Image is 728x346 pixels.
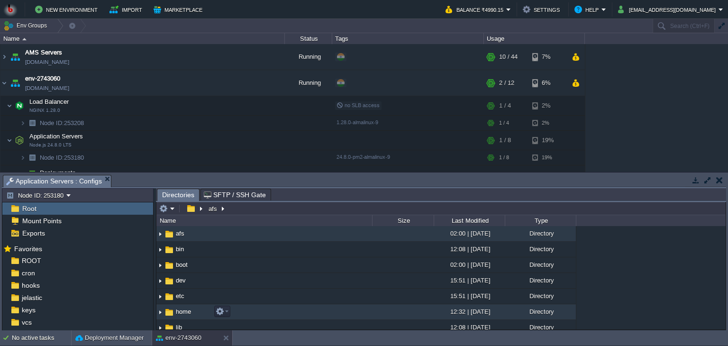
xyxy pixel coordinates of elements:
img: AMDAwAAAACH5BAEAAAAALAAAAAABAAEAAAICRAEAOw== [164,276,174,286]
span: Node ID: [40,154,64,161]
button: Node ID: 253180 [6,191,66,200]
span: 1.28.0-almalinux-9 [337,119,378,125]
div: Directory [505,304,576,319]
a: home [174,308,192,316]
a: Exports [20,229,46,237]
img: AMDAwAAAACH5BAEAAAAALAAAAAABAAEAAAICRAEAOw== [164,260,174,271]
button: env-2743060 [156,333,201,343]
img: AMDAwAAAACH5BAEAAAAALAAAAAABAAEAAAICRAEAOw== [156,258,164,273]
a: lib [174,323,183,331]
img: AMDAwAAAACH5BAEAAAAALAAAAAABAAEAAAICRAEAOw== [20,150,26,165]
img: AMDAwAAAACH5BAEAAAAALAAAAAABAAEAAAICRAEAOw== [22,38,27,40]
a: Node ID:253208 [39,119,85,127]
img: AMDAwAAAACH5BAEAAAAALAAAAAABAAEAAAICRAEAOw== [26,150,39,165]
button: Import [109,4,145,15]
div: Directory [505,242,576,256]
div: Directory [505,273,576,288]
img: AMDAwAAAACH5BAEAAAAALAAAAAABAAEAAAICRAEAOw== [20,165,26,180]
a: Root [20,204,38,213]
div: 15:51 | [DATE] [434,289,505,303]
span: boot [174,261,189,269]
a: [DOMAIN_NAME] [25,57,69,67]
div: Type [506,215,576,226]
button: Marketplace [154,4,205,15]
a: dev [174,276,187,284]
img: AMDAwAAAACH5BAEAAAAALAAAAAABAAEAAAICRAEAOw== [156,289,164,304]
span: env-2743060 [25,74,60,83]
img: AMDAwAAAACH5BAEAAAAALAAAAAABAAEAAAICRAEAOw== [156,242,164,257]
div: 12:08 | [DATE] [434,320,505,335]
div: 6% [532,70,563,96]
div: Directory [505,289,576,303]
input: Click to enter the path [156,202,726,215]
div: Last Modified [435,215,505,226]
div: 1 / 4 [499,116,509,130]
button: Balance ₹4990.15 [446,4,506,15]
span: no SLB access [337,102,380,108]
img: AMDAwAAAACH5BAEAAAAALAAAAAABAAEAAAICRAEAOw== [164,323,174,333]
span: Application Servers [28,132,84,140]
div: Running [285,70,332,96]
img: AMDAwAAAACH5BAEAAAAALAAAAAABAAEAAAICRAEAOw== [13,96,26,115]
a: Node ID:253180 [39,154,85,162]
a: afs [174,229,186,237]
img: Bitss Techniques [3,2,18,17]
img: AMDAwAAAACH5BAEAAAAALAAAAAABAAEAAAICRAEAOw== [20,116,26,130]
span: 24.8.0-pm2-almalinux-9 [337,154,390,160]
img: AMDAwAAAACH5BAEAAAAALAAAAAABAAEAAAICRAEAOw== [156,273,164,288]
div: 1 / 8 [499,131,511,150]
div: Directory [505,320,576,335]
img: AMDAwAAAACH5BAEAAAAALAAAAAABAAEAAAICRAEAOw== [26,165,39,180]
div: Running [285,44,332,70]
div: Directory [505,226,576,241]
img: AMDAwAAAACH5BAEAAAAALAAAAAABAAEAAAICRAEAOw== [9,70,22,96]
span: Node ID: [40,119,64,127]
span: SFTP / SSH Gate [204,189,266,200]
button: Deployment Manager [75,333,144,343]
div: Size [373,215,434,226]
div: 02:00 | [DATE] [434,257,505,272]
a: bin [174,245,185,253]
div: Name [1,33,284,44]
button: Help [574,4,601,15]
div: 19% [532,131,563,150]
div: 02:00 | [DATE] [434,226,505,241]
img: AMDAwAAAACH5BAEAAAAALAAAAAABAAEAAAICRAEAOw== [0,70,8,96]
a: hooks [20,281,41,290]
div: 19% [532,150,563,165]
div: 1 / 8 [499,150,509,165]
a: AMS Servers [25,48,62,57]
span: Node.js 24.8.0 LTS [29,142,72,148]
a: Application ServersNode.js 24.8.0 LTS [28,133,84,140]
div: No active tasks [12,330,71,346]
div: 2% [532,116,563,130]
button: [EMAIL_ADDRESS][DOMAIN_NAME] [618,4,719,15]
span: Application Servers : Configs [6,175,102,187]
span: 253180 [39,154,85,162]
div: 10 / 44 [499,44,518,70]
a: cron [20,269,36,277]
div: Directory [505,257,576,272]
span: Directories [162,189,194,201]
a: Favorites [12,245,44,253]
span: Load Balancer [28,98,70,106]
a: ROOT [20,256,43,265]
a: Mount Points [20,217,63,225]
a: keys [20,306,37,314]
img: AMDAwAAAACH5BAEAAAAALAAAAAABAAEAAAICRAEAOw== [164,291,174,302]
a: vcs [20,318,33,327]
img: AMDAwAAAACH5BAEAAAAALAAAAAABAAEAAAICRAEAOw== [9,44,22,70]
span: jelastic [20,293,44,302]
span: NGINX 1.28.0 [29,108,60,113]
